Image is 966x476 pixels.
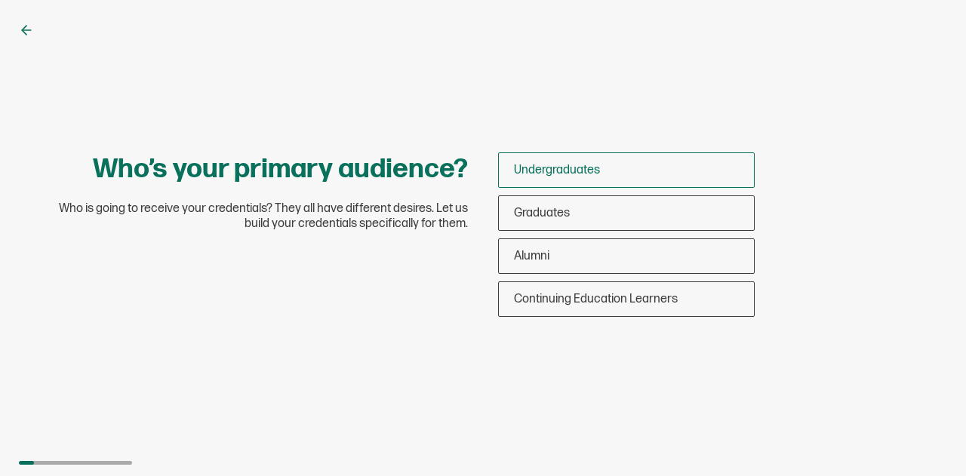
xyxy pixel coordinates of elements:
[45,201,468,232] span: Who is going to receive your credentials? They all have different desires. Let us build your cred...
[891,404,966,476] iframe: Chat Widget
[514,206,570,220] span: Graduates
[514,163,600,177] span: Undergraduates
[514,249,549,263] span: Alumni
[514,292,678,306] span: Continuing Education Learners
[93,152,468,186] h1: Who’s your primary audience?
